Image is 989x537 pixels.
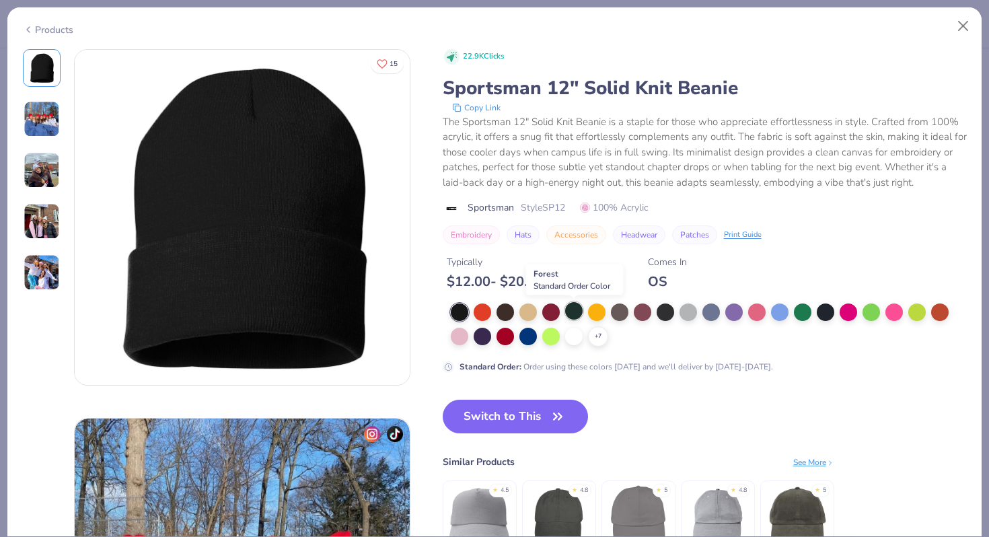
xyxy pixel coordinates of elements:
div: ★ [815,486,820,491]
img: Front [26,52,58,84]
button: Switch to This [443,400,589,433]
div: 5 [823,486,826,495]
div: Typically [447,255,557,269]
button: Accessories [546,225,606,244]
div: $ 12.00 - $ 20.00 [447,273,557,290]
img: User generated content [24,254,60,291]
div: Order using these colors [DATE] and we'll deliver by [DATE]-[DATE]. [460,361,773,373]
div: Products [23,23,73,37]
img: tiktok-icon.png [387,426,403,442]
div: Forest [526,264,624,295]
img: insta-icon.png [364,426,380,442]
img: brand logo [443,203,461,214]
span: 15 [390,61,398,67]
span: 22.9K Clicks [463,51,504,63]
button: Patches [672,225,717,244]
div: ★ [731,486,736,491]
button: Headwear [613,225,665,244]
div: 4.8 [739,486,747,495]
button: Embroidery [443,225,500,244]
div: Similar Products [443,455,515,469]
div: The Sportsman 12" Solid Knit Beanie is a staple for those who appreciate effortlessness in style.... [443,114,967,190]
div: See More [793,456,834,468]
button: Hats [507,225,540,244]
button: copy to clipboard [448,101,505,114]
img: Front [75,50,410,385]
span: + 7 [595,332,601,341]
img: User generated content [24,152,60,188]
span: Style SP12 [521,201,565,215]
img: User generated content [24,101,60,137]
span: 100% Acrylic [580,201,648,215]
div: ★ [656,486,661,491]
div: Sportsman 12" Solid Knit Beanie [443,75,967,101]
span: Sportsman [468,201,514,215]
span: Standard Order Color [534,281,610,291]
img: User generated content [24,203,60,240]
div: Print Guide [724,229,762,241]
div: 4.5 [501,486,509,495]
div: 5 [664,486,667,495]
div: 4.8 [580,486,588,495]
div: ★ [492,486,498,491]
div: OS [648,273,687,290]
div: ★ [572,486,577,491]
button: Like [371,54,404,73]
div: Comes In [648,255,687,269]
button: Close [951,13,976,39]
strong: Standard Order : [460,361,521,372]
